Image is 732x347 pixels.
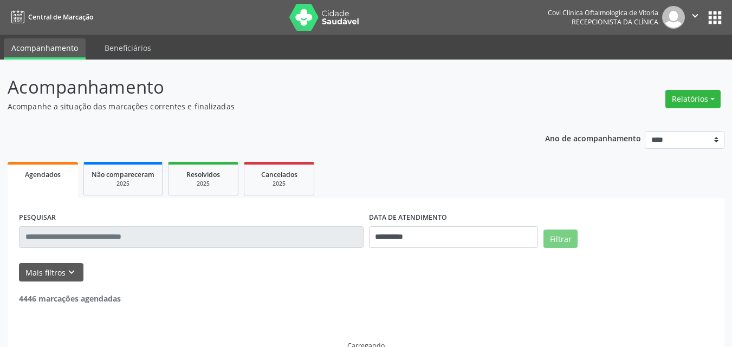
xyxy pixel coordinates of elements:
[28,12,93,22] span: Central de Marcação
[261,170,297,179] span: Cancelados
[186,170,220,179] span: Resolvidos
[369,209,447,226] label: DATA DE ATENDIMENTO
[252,180,306,188] div: 2025
[19,263,83,282] button: Mais filtroskeyboard_arrow_down
[4,38,86,60] a: Acompanhamento
[572,17,658,27] span: Recepcionista da clínica
[97,38,159,57] a: Beneficiários
[66,266,77,278] i: keyboard_arrow_down
[8,8,93,26] a: Central de Marcação
[689,10,701,22] i: 
[25,170,61,179] span: Agendados
[19,293,121,304] strong: 4446 marcações agendadas
[19,209,56,226] label: PESQUISAR
[176,180,230,188] div: 2025
[705,8,724,27] button: apps
[92,170,154,179] span: Não compareceram
[548,8,658,17] div: Covi Clinica Oftalmologica de Vitoria
[545,131,641,145] p: Ano de acompanhamento
[543,230,578,248] button: Filtrar
[665,90,721,108] button: Relatórios
[8,101,509,112] p: Acompanhe a situação das marcações correntes e finalizadas
[662,6,685,29] img: img
[92,180,154,188] div: 2025
[685,6,705,29] button: 
[8,74,509,101] p: Acompanhamento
